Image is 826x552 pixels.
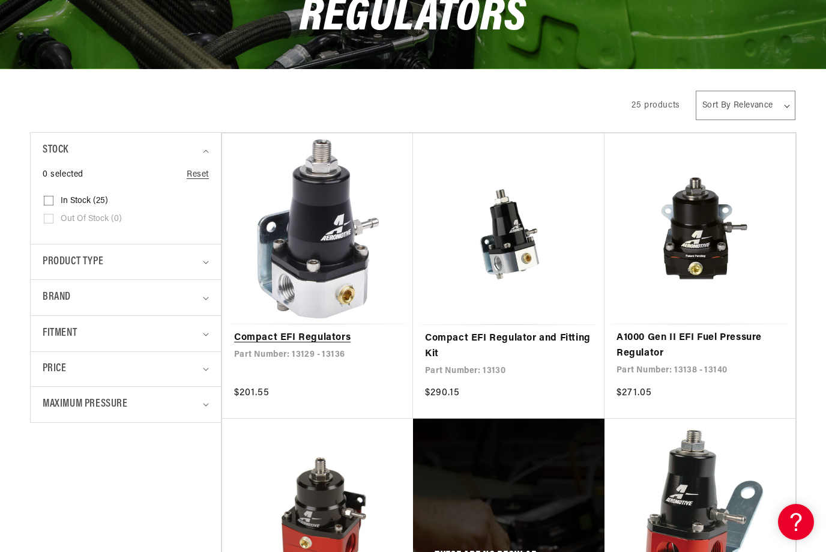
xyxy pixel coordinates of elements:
summary: Maximum Pressure (0 selected) [43,387,209,422]
a: Compact EFI Regulators [234,330,401,346]
a: Reset [187,168,209,181]
summary: Brand (0 selected) [43,280,209,315]
span: 0 selected [43,168,83,181]
a: A1000 Gen II EFI Fuel Pressure Regulator [616,330,783,361]
span: Maximum Pressure [43,396,128,413]
summary: Price [43,352,209,386]
span: Product type [43,253,103,271]
summary: Stock (0 selected) [43,133,209,168]
span: Fitment [43,325,77,342]
span: 25 products [632,101,680,110]
span: Stock [43,142,68,159]
a: Compact EFI Regulator and Fitting Kit [425,331,592,362]
span: Price [43,361,66,377]
span: Out of stock (0) [61,214,122,225]
span: In stock (25) [61,196,108,207]
summary: Fitment (0 selected) [43,316,209,351]
summary: Product type (0 selected) [43,244,209,280]
span: Brand [43,289,71,306]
